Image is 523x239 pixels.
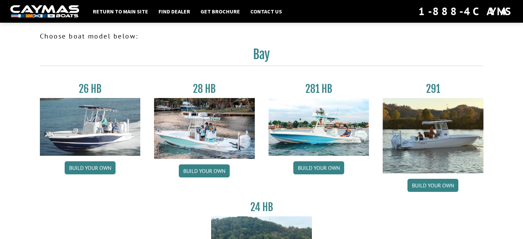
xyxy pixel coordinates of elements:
div: 1-888-4CAYMAS [418,4,513,19]
a: Contact Us [247,7,285,16]
h3: 26 HB [40,83,141,95]
h3: 24 HB [211,201,312,214]
img: 28_hb_thumbnail_for_caymas_connect.jpg [154,98,255,159]
h3: 28 HB [154,83,255,95]
img: white-logo-c9c8dbefe5ff5ceceb0f0178aa75bf4bb51f6bca0971e226c86eb53dfe498488.png [10,5,79,18]
a: Build your own [407,179,458,192]
p: Choose boat model below: [40,31,483,41]
img: 26_new_photo_resized.jpg [40,98,141,156]
a: Get Brochure [197,7,243,16]
a: Build your own [293,161,344,174]
img: 291_Thumbnail.jpg [383,98,483,173]
a: Build your own [179,164,230,177]
a: Return to main site [89,7,152,16]
h2: Bay [40,47,483,66]
h3: 291 [383,83,483,95]
img: 28-hb-twin.jpg [269,98,369,156]
a: Find Dealer [155,7,194,16]
a: Build your own [65,161,116,174]
h3: 281 HB [269,83,369,95]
